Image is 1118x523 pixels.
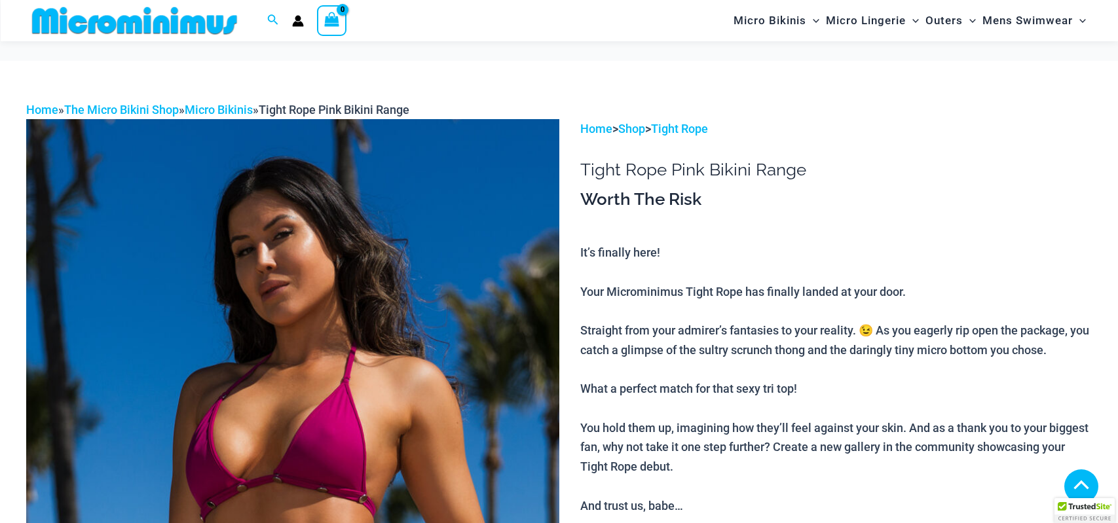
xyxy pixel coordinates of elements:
nav: Site Navigation [728,2,1092,39]
span: Menu Toggle [806,4,819,37]
a: Home [26,103,58,117]
a: OutersMenu ToggleMenu Toggle [922,4,979,37]
a: Mens SwimwearMenu ToggleMenu Toggle [979,4,1089,37]
a: Shop [618,122,645,135]
h1: Tight Rope Pink Bikini Range [580,160,1092,180]
a: View Shopping Cart, empty [317,5,347,35]
span: Menu Toggle [1073,4,1086,37]
span: Outers [925,4,963,37]
span: Menu Toggle [906,4,919,37]
span: Menu Toggle [963,4,976,37]
img: MM SHOP LOGO FLAT [27,6,242,35]
a: Micro BikinisMenu ToggleMenu Toggle [730,4,823,37]
span: » » » [26,103,409,117]
span: Mens Swimwear [982,4,1073,37]
a: Tight Rope [651,122,708,135]
div: TrustedSite Certified [1054,498,1115,523]
h3: Worth The Risk [580,189,1092,211]
a: Home [580,122,612,135]
span: Micro Bikinis [734,4,806,37]
a: The Micro Bikini Shop [64,103,179,117]
a: Micro LingerieMenu ToggleMenu Toggle [823,4,922,37]
a: Account icon link [292,15,304,27]
span: Micro Lingerie [826,4,906,37]
p: > > [580,119,1092,139]
span: Tight Rope Pink Bikini Range [259,103,409,117]
a: Micro Bikinis [185,103,253,117]
a: Search icon link [267,12,279,29]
